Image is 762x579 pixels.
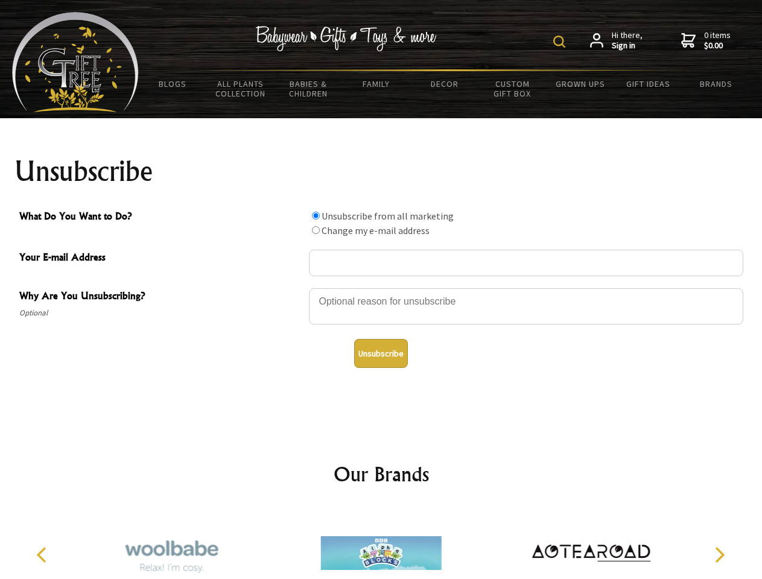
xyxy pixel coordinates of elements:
[30,542,57,568] button: Previous
[553,36,565,48] img: product search
[309,250,743,276] input: Your E-mail Address
[612,40,643,51] strong: Sign in
[322,210,454,222] label: Unsubscribe from all marketing
[343,71,411,96] a: Family
[704,40,731,51] strong: $0.00
[312,226,320,234] input: What Do You Want to Do?
[706,542,732,568] button: Next
[19,250,303,267] span: Your E-mail Address
[207,71,275,106] a: All Plants Collection
[682,71,751,96] a: Brands
[612,30,643,51] span: Hi there,
[19,306,303,320] span: Optional
[614,71,682,96] a: Gift Ideas
[546,71,614,96] a: Grown Ups
[19,288,303,306] span: Why Are You Unsubscribing?
[681,30,731,51] a: 0 items$0.00
[410,71,478,96] a: Decor
[309,288,743,324] textarea: Why Are You Unsubscribing?
[19,209,303,226] span: What Do You Want to Do?
[322,224,430,236] label: Change my e-mail address
[478,71,547,106] a: Custom Gift Box
[256,26,437,51] img: Babywear - Gifts - Toys & more
[12,12,139,112] img: Babyware - Gifts - Toys and more...
[24,460,738,489] h2: Our Brands
[14,157,748,186] h1: Unsubscribe
[139,71,207,96] a: BLOGS
[275,71,343,106] a: Babies & Children
[312,212,320,220] input: What Do You Want to Do?
[590,30,643,51] a: Hi there,Sign in
[354,339,408,368] button: Unsubscribe
[704,30,731,51] span: 0 items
